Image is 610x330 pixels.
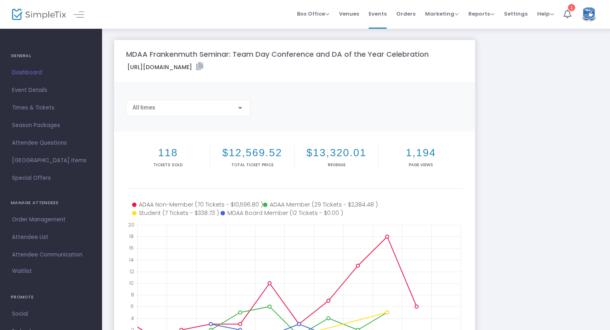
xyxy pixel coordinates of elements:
span: Attendee List [12,232,90,243]
span: Season Packages [12,120,90,131]
h2: 1,194 [380,147,461,159]
span: Marketing [425,10,459,18]
p: Total Ticket Price [212,162,292,168]
text: 8 [131,291,134,298]
span: Venues [339,4,359,24]
h2: 118 [128,147,208,159]
span: Box Office [297,10,329,18]
span: Events [369,4,387,24]
span: Event Details [12,85,90,95]
span: Times & Tickets [12,103,90,113]
span: Social [12,309,90,319]
h4: PROMOTE [11,289,91,305]
span: Reports [468,10,494,18]
span: Attendee Questions [12,138,90,148]
p: Tickets sold [128,162,208,168]
span: [GEOGRAPHIC_DATA] Items [12,155,90,166]
m-panel-title: MDAA Frankenmuth Seminar: Team Day Conference and DA of the Year Celebration [126,49,429,60]
span: Special Offers [12,173,90,183]
span: Orders [396,4,415,24]
text: 4 [131,314,134,321]
span: Waitlist [12,267,32,275]
text: 12 [129,268,134,274]
text: 10 [129,280,134,286]
span: Order Management [12,215,90,225]
text: 14 [129,256,134,263]
h2: $12,569.52 [212,147,292,159]
h4: GENERAL [11,48,91,64]
text: 20 [128,221,134,228]
span: Settings [504,4,528,24]
p: Revenue [296,162,377,168]
span: Attendee Communication [12,250,90,260]
span: All times [132,104,155,111]
label: [URL][DOMAIN_NAME] [127,62,203,72]
p: Page Views [380,162,461,168]
text: 6 [130,303,134,310]
text: 18 [129,233,134,240]
div: 1 [568,4,575,11]
text: 16 [129,245,134,251]
span: Dashboard [12,68,90,78]
h4: MANAGE ATTENDEES [11,195,91,211]
h2: $13,320.01 [296,147,377,159]
span: Help [537,10,554,18]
